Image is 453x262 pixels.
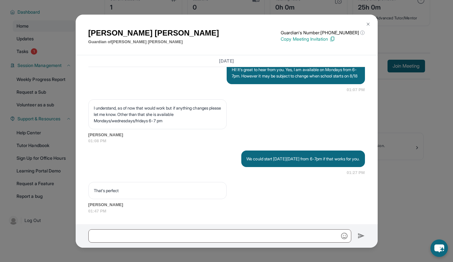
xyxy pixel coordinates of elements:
[281,36,365,42] p: Copy Meeting Invitation
[88,138,365,144] span: 01:08 PM
[88,39,219,45] p: Guardian of [PERSON_NAME] [PERSON_NAME]
[329,36,335,42] img: Copy Icon
[347,87,365,93] span: 01:07 PM
[94,105,221,124] p: I understand, as of now that would work but if anything changes please let me know. Other than th...
[94,187,221,194] p: That's perfect
[360,30,365,36] span: ⓘ
[341,233,347,239] img: Emoji
[366,22,371,27] img: Close Icon
[358,232,365,240] img: Send icon
[430,239,448,257] button: chat-button
[88,132,365,138] span: [PERSON_NAME]
[88,27,219,39] h1: [PERSON_NAME] [PERSON_NAME]
[88,58,365,64] h3: [DATE]
[88,202,365,208] span: [PERSON_NAME]
[232,66,360,79] p: Hi! It's great to hear from you. Yes, I am available on Mondays from 6-7pm. However it may be sub...
[246,156,360,162] p: We could start [DATE][DATE] from 6-7pm if that works for you.
[281,30,365,36] p: Guardian's Number: [PHONE_NUMBER]
[88,208,365,214] span: 01:47 PM
[347,170,365,176] span: 01:27 PM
